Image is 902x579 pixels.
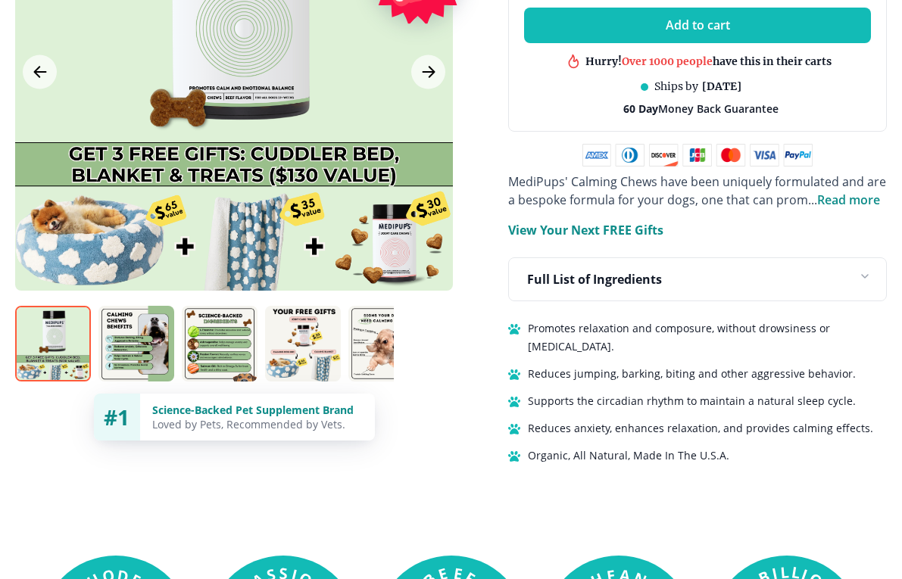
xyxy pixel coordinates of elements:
[508,221,663,239] p: View Your Next FREE Gifts
[623,101,658,116] strong: 60 Day
[528,365,856,383] span: Reduces jumping, barking, biting and other aggressive behavior.
[585,54,832,68] div: Hurry! have this in their carts
[527,270,662,288] p: Full List of Ingredients
[411,55,445,89] button: Next Image
[528,447,729,465] span: Organic, All Natural, Made In The U.S.A.
[152,403,363,417] div: Science-Backed Pet Supplement Brand
[817,191,880,208] span: Read more
[528,392,856,410] span: Supports the circadian rhythm to maintain a natural sleep cycle.
[508,191,808,208] span: a bespoke formula for your dogs, one that can prom
[528,319,887,356] span: Promotes relaxation and composure, without drowsiness or [MEDICAL_DATA].
[23,55,57,89] button: Previous Image
[582,144,813,167] img: payment methods
[654,79,698,94] span: Ships by
[702,79,741,94] span: [DATE]
[666,18,730,33] span: Add to cart
[152,417,363,431] div: Loved by Pets, Recommended by Vets.
[182,306,257,381] img: Calming Chews | Natural Dog Supplements
[623,101,779,116] span: Money Back Guarantee
[528,419,873,437] span: Reduces anxiety, enhances relaxation, and provides calming effects.
[15,306,91,381] img: Calming Chews | Natural Dog Supplements
[622,54,713,67] span: Over 1000 people
[508,173,886,190] span: MediPups' Calming Chews have been uniquely formulated and are
[104,403,130,431] span: #1
[348,306,424,381] img: Calming Chews | Natural Dog Supplements
[808,191,880,208] span: ...
[98,306,174,381] img: Calming Chews | Natural Dog Supplements
[265,306,341,381] img: Calming Chews | Natural Dog Supplements
[524,8,871,43] button: Add to cart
